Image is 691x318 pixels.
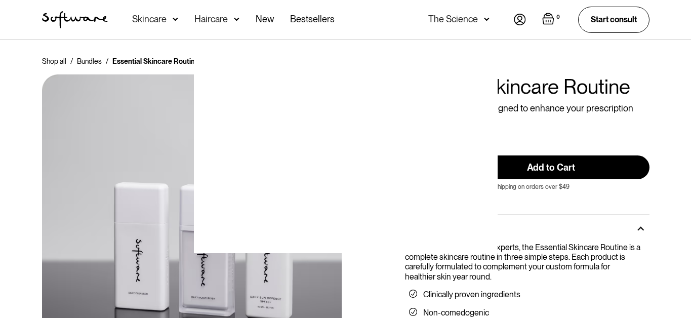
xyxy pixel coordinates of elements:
[42,11,108,28] a: home
[42,11,108,28] img: Software Logo
[554,13,562,22] div: 0
[409,290,641,300] li: Clinically proven ingredients
[484,14,490,24] img: arrow down
[401,103,649,125] p: A three-step routine designed to enhance your prescription formula
[428,14,478,24] div: The Science
[578,7,649,32] a: Start consult
[173,14,178,24] img: arrow down
[132,14,167,24] div: Skincare
[194,51,498,253] img: blank image
[405,243,641,282] p: Designed by our medical experts, the Essential Skincare Routine is a complete skincare routine in...
[453,155,649,179] input: Add to Cart
[42,56,66,66] a: Shop all
[112,56,199,66] div: Essential Skincare Routine
[234,14,239,24] img: arrow down
[77,56,102,66] a: Bundles
[106,56,108,66] div: /
[194,14,228,24] div: Haircare
[481,183,570,190] p: Free shipping on orders over $49
[70,56,73,66] div: /
[409,308,641,318] li: Non-comedogenic
[542,13,562,27] a: Open empty cart
[401,74,649,99] h1: Essential Skincare Routine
